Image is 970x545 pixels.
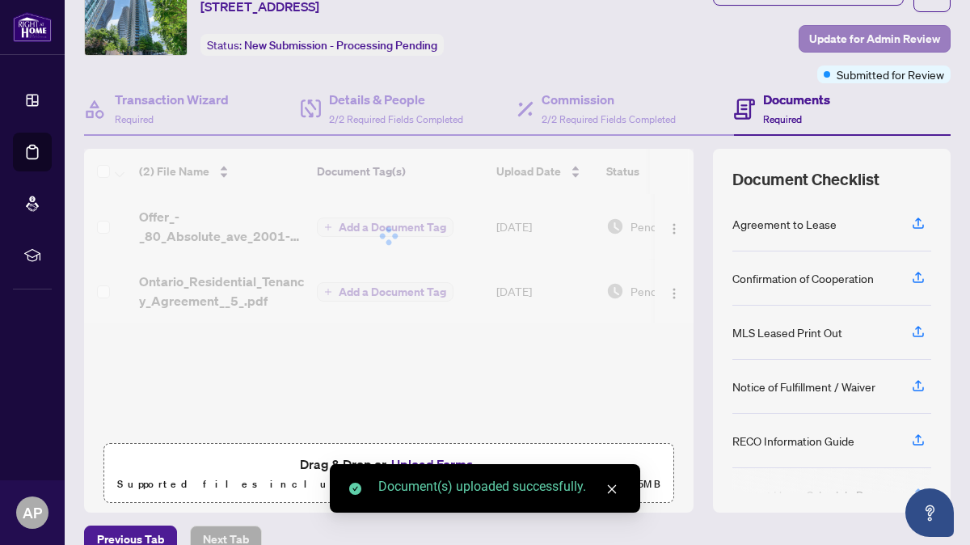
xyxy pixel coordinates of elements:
[386,454,478,475] button: Upload Forms
[114,475,664,494] p: Supported files include .PDF, .JPG, .JPEG, .PNG under 25 MB
[115,90,229,109] h4: Transaction Wizard
[905,488,954,537] button: Open asap
[763,90,830,109] h4: Documents
[349,483,361,495] span: check-circle
[732,378,875,395] div: Notice of Fulfillment / Waiver
[732,215,837,233] div: Agreement to Lease
[244,38,437,53] span: New Submission - Processing Pending
[200,34,444,56] div: Status:
[603,480,621,498] a: Close
[23,501,42,524] span: AP
[378,477,621,496] div: Document(s) uploaded successfully.
[329,113,463,125] span: 2/2 Required Fields Completed
[329,90,463,109] h4: Details & People
[809,26,940,52] span: Update for Admin Review
[732,168,879,191] span: Document Checklist
[799,25,951,53] button: Update for Admin Review
[732,432,854,450] div: RECO Information Guide
[837,65,944,83] span: Submitted for Review
[732,269,874,287] div: Confirmation of Cooperation
[732,323,842,341] div: MLS Leased Print Out
[542,113,676,125] span: 2/2 Required Fields Completed
[300,454,478,475] span: Drag & Drop or
[13,12,52,42] img: logo
[115,113,154,125] span: Required
[104,444,673,504] span: Drag & Drop orUpload FormsSupported files include .PDF, .JPG, .JPEG, .PNG under25MB
[606,484,618,495] span: close
[763,113,802,125] span: Required
[542,90,676,109] h4: Commission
